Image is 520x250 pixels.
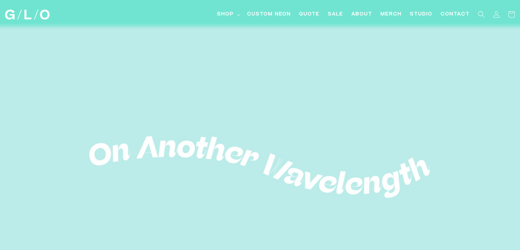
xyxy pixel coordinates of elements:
[441,11,470,18] span: Contact
[381,11,402,18] span: Merch
[5,10,50,20] img: GLO Studio
[217,11,234,18] span: Shop
[347,7,376,22] a: About
[247,11,291,18] span: Custom Neon
[3,7,52,22] a: GLO Studio
[376,7,406,22] a: Merch
[243,7,295,22] a: Custom Neon
[324,7,347,22] a: SALE
[474,7,489,22] summary: Search
[351,11,372,18] span: About
[299,11,320,18] span: Quote
[437,7,474,22] a: Contact
[406,7,437,22] a: Studio
[295,7,324,22] a: Quote
[213,7,243,22] summary: Shop
[410,11,432,18] span: Studio
[328,11,343,18] span: SALE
